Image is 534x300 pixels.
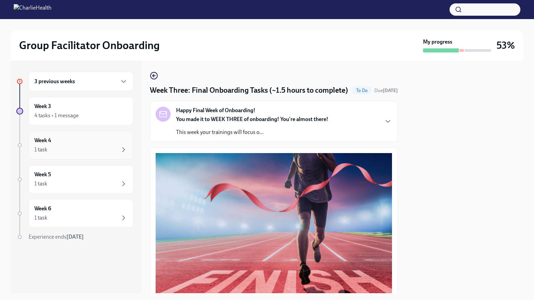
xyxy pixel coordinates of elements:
[29,72,133,91] div: 3 previous weeks
[34,146,47,153] div: 1 task
[34,171,51,178] h6: Week 5
[16,165,133,194] a: Week 51 task
[176,116,328,122] strong: You made it to WEEK THREE of onboarding! You're almost there!
[374,87,398,94] span: October 4th, 2025 10:00
[34,180,47,187] div: 1 task
[29,234,84,240] span: Experience ends
[34,214,47,222] div: 1 task
[16,199,133,228] a: Week 61 task
[19,39,160,52] h2: Group Facilitator Onboarding
[497,39,515,51] h3: 53%
[14,4,51,15] img: CharlieHealth
[34,205,51,212] h6: Week 6
[423,38,452,46] strong: My progress
[66,234,84,240] strong: [DATE]
[150,85,348,95] h4: Week Three: Final Onboarding Tasks (~1.5 hours to complete)
[176,129,328,136] p: This week your trainings will focus o...
[383,88,398,93] strong: [DATE]
[176,107,255,114] strong: Happy Final Week of Onboarding!
[34,137,51,144] h6: Week 4
[352,88,372,93] span: To Do
[16,131,133,160] a: Week 41 task
[34,103,51,110] h6: Week 3
[374,88,398,93] span: Due
[34,112,79,119] div: 4 tasks • 1 message
[34,78,75,85] h6: 3 previous weeks
[16,97,133,125] a: Week 34 tasks • 1 message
